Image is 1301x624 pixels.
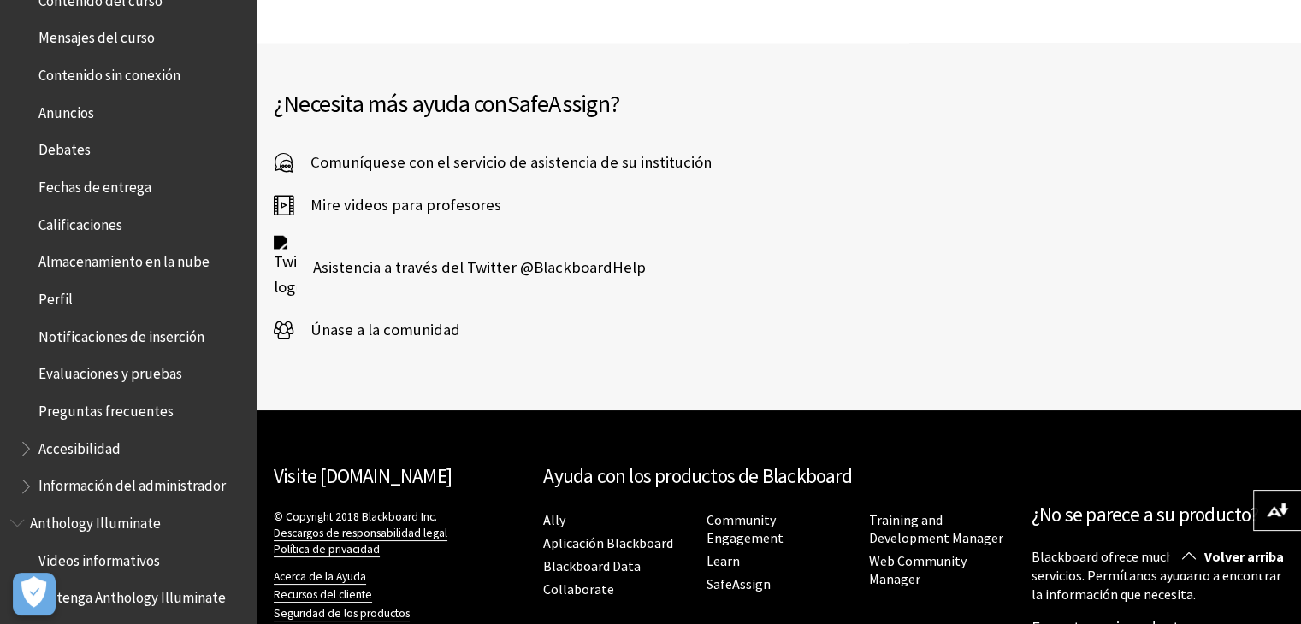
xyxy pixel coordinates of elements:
[274,542,380,557] a: Política de privacidad
[38,210,122,233] span: Calificaciones
[38,24,155,47] span: Mensajes del curso
[543,511,565,529] a: Ally
[274,192,501,218] a: Mire videos para profesores
[274,85,779,121] h2: ¿Necesita más ayuda con ?
[38,472,226,495] span: Información del administrador
[1032,547,1284,604] p: Blackboard ofrece muchos productos y servicios. Permítanos ayudarlo a encontrar la información qu...
[869,552,967,588] a: Web Community Manager
[293,192,501,218] span: Mire videos para profesores
[38,584,226,607] span: Obtenga Anthology Illuminate
[274,587,372,603] a: Recursos del cliente
[274,606,410,621] a: Seguridad de los productos
[293,317,460,343] span: Únase a la comunidad
[706,575,770,593] a: SafeAssign
[38,360,182,383] span: Evaluaciones y pruebas
[38,546,160,569] span: Videos informativos
[706,552,739,570] a: Learn
[274,509,526,557] p: © Copyright 2018 Blackboard Inc.
[274,569,366,585] a: Acerca de la Ayuda
[274,317,460,343] a: Únase a la comunidad
[38,98,94,121] span: Anuncios
[38,173,151,196] span: Fechas de entrega
[543,580,614,598] a: Collaborate
[507,88,610,119] span: SafeAssign
[543,462,1014,492] h2: Ayuda con los productos de Blackboard
[274,526,447,541] a: Descargos de responsabilidad legal
[296,255,646,280] span: Asistencia a través del Twitter @BlackboardHelp
[30,509,161,532] span: Anthology Illuminate
[543,557,641,575] a: Blackboard Data
[274,235,296,300] img: Twitter logo
[543,534,673,552] a: Aplicación Blackboard
[38,61,180,84] span: Contenido sin conexión
[1169,541,1301,573] a: Volver arriba
[38,397,174,420] span: Preguntas frecuentes
[274,235,646,300] a: Twitter logo Asistencia a través del Twitter @BlackboardHelp
[38,136,91,159] span: Debates
[13,573,56,615] button: Abrir preferencias
[274,463,452,488] a: Visite [DOMAIN_NAME]
[274,150,712,175] a: Comuníquese con el servicio de asistencia de su institución
[38,248,210,271] span: Almacenamiento en la nube
[38,285,73,308] span: Perfil
[706,511,783,547] a: Community Engagement
[38,434,121,457] span: Accesibilidad
[1032,500,1284,530] h2: ¿No se parece a su producto?
[293,150,712,175] span: Comuníquese con el servicio de asistencia de su institución
[38,322,204,345] span: Notificaciones de inserción
[869,511,1003,547] a: Training and Development Manager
